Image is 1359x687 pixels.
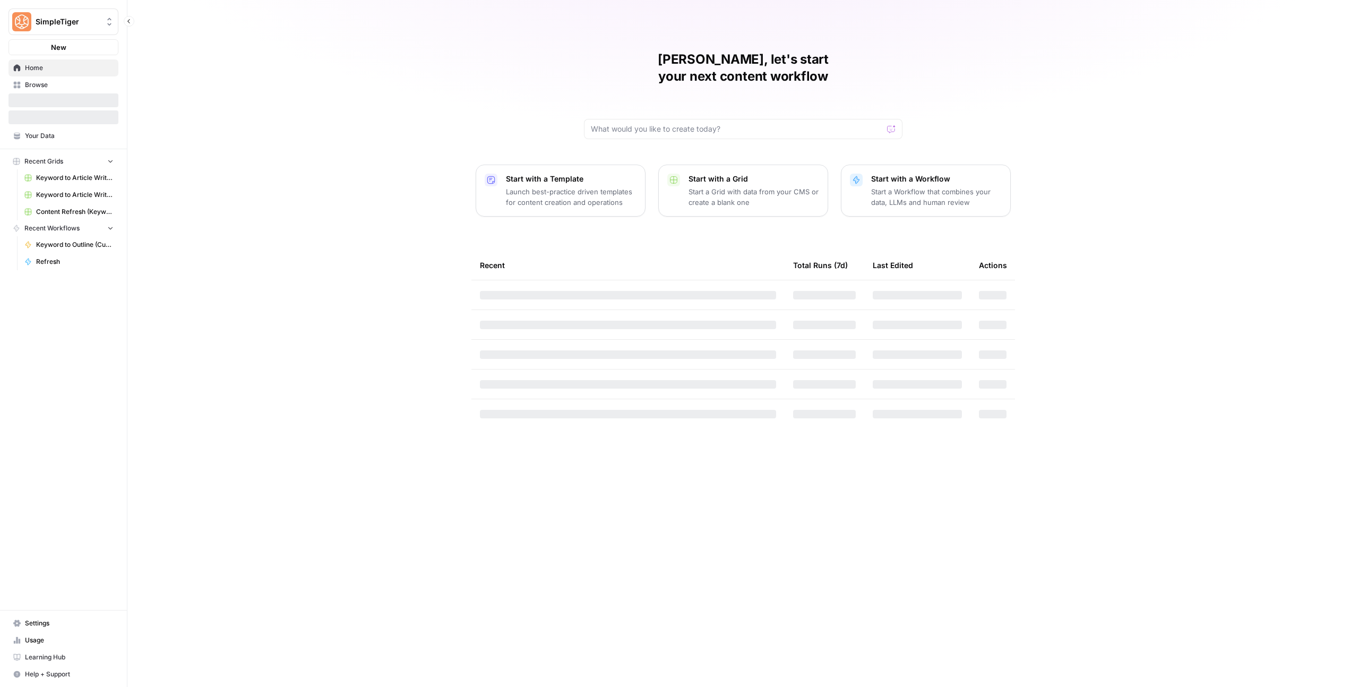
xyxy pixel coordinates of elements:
[979,251,1007,280] div: Actions
[36,173,114,183] span: Keyword to Article Writer (A-H)
[8,615,118,632] a: Settings
[8,59,118,76] a: Home
[8,39,118,55] button: New
[8,632,118,649] a: Usage
[20,203,118,220] a: Content Refresh (Keyword -> Outline Recs)
[8,8,118,35] button: Workspace: SimpleTiger
[480,251,776,280] div: Recent
[25,652,114,662] span: Learning Hub
[24,157,63,166] span: Recent Grids
[689,174,819,184] p: Start with a Grid
[51,42,66,53] span: New
[20,169,118,186] a: Keyword to Article Writer (A-H)
[8,76,118,93] a: Browse
[8,127,118,144] a: Your Data
[591,124,883,134] input: What would you like to create today?
[36,257,114,267] span: Refresh
[25,80,114,90] span: Browse
[8,153,118,169] button: Recent Grids
[36,190,114,200] span: Keyword to Article Writer (I-Q)
[36,240,114,250] span: Keyword to Outline (Current)
[476,165,646,217] button: Start with a TemplateLaunch best-practice driven templates for content creation and operations
[793,251,848,280] div: Total Runs (7d)
[25,636,114,645] span: Usage
[871,174,1002,184] p: Start with a Workflow
[25,619,114,628] span: Settings
[506,186,637,208] p: Launch best-practice driven templates for content creation and operations
[8,666,118,683] button: Help + Support
[36,16,100,27] span: SimpleTiger
[25,63,114,73] span: Home
[8,649,118,666] a: Learning Hub
[689,186,819,208] p: Start a Grid with data from your CMS or create a blank one
[24,224,80,233] span: Recent Workflows
[8,220,118,236] button: Recent Workflows
[20,253,118,270] a: Refresh
[20,186,118,203] a: Keyword to Article Writer (I-Q)
[20,236,118,253] a: Keyword to Outline (Current)
[25,131,114,141] span: Your Data
[25,669,114,679] span: Help + Support
[36,207,114,217] span: Content Refresh (Keyword -> Outline Recs)
[12,12,31,31] img: SimpleTiger Logo
[841,165,1011,217] button: Start with a WorkflowStart a Workflow that combines your data, LLMs and human review
[506,174,637,184] p: Start with a Template
[871,186,1002,208] p: Start a Workflow that combines your data, LLMs and human review
[658,165,828,217] button: Start with a GridStart a Grid with data from your CMS or create a blank one
[584,51,902,85] h1: [PERSON_NAME], let's start your next content workflow
[873,251,913,280] div: Last Edited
